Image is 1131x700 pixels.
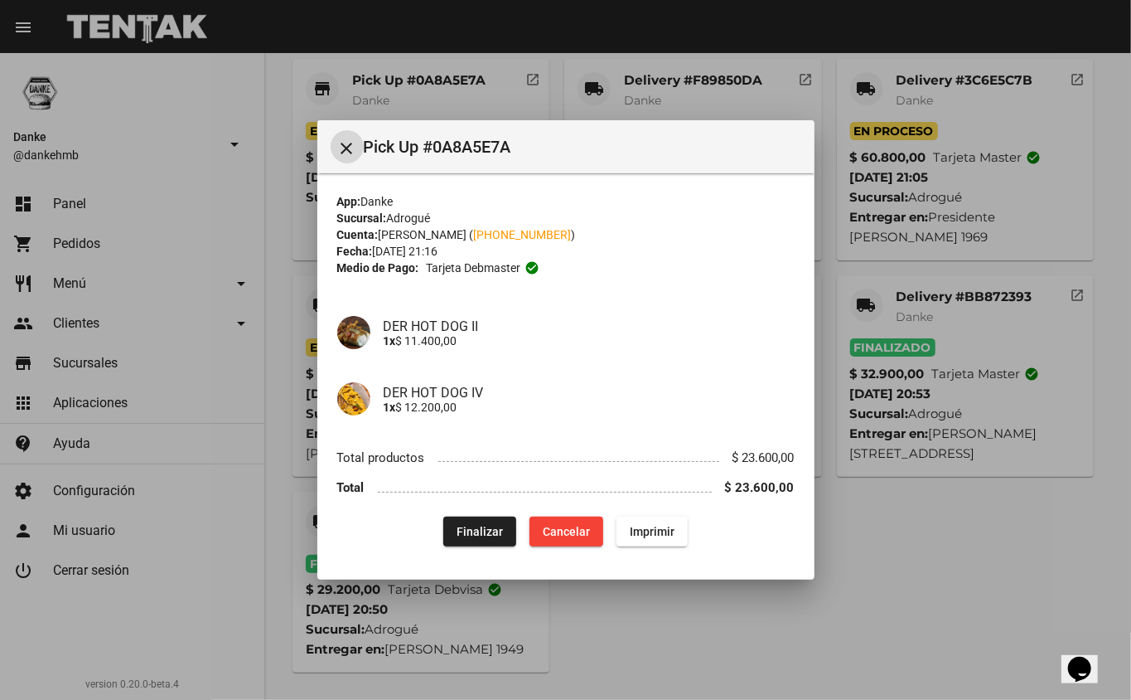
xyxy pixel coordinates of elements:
b: 1x [384,334,396,348]
mat-icon: check_circle [524,260,539,275]
strong: Fecha: [337,245,373,258]
span: Tarjeta debmaster [426,260,520,276]
h4: DER HOT DOG II [384,318,795,334]
div: Adrogué [337,210,795,226]
strong: Medio de Pago: [337,260,419,276]
span: Pick Up #0A8A5E7A [364,134,801,160]
strong: App: [337,195,361,208]
img: c2c2282e-32b1-470f-b5df-d81af9f3fd89.png [337,316,370,349]
strong: Sucursal: [337,211,387,225]
button: Imprimir [616,517,688,547]
span: Imprimir [630,525,674,538]
span: Finalizar [457,525,503,538]
strong: Cuenta: [337,228,379,241]
button: Cancelar [529,517,603,547]
iframe: chat widget [1061,634,1114,683]
div: Danke [337,193,795,210]
li: Total $ 23.600,00 [337,473,795,503]
mat-icon: Cerrar [337,139,357,158]
div: [PERSON_NAME] ( ) [337,226,795,243]
span: Cancelar [543,525,590,538]
button: Finalizar [443,517,516,547]
li: Total productos $ 23.600,00 [337,442,795,473]
img: 2101e8c8-98bc-4e4a-b63d-15c93b71735f.png [337,382,370,416]
h4: DER HOT DOG IV [384,385,795,401]
p: $ 11.400,00 [384,334,795,348]
p: $ 12.200,00 [384,401,795,414]
b: 1x [384,401,396,414]
button: Cerrar [331,130,364,163]
a: [PHONE_NUMBER] [474,228,572,241]
div: [DATE] 21:16 [337,243,795,260]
